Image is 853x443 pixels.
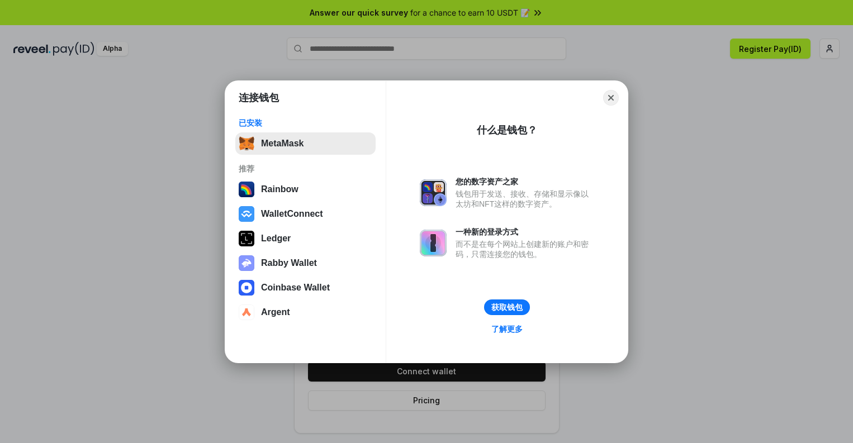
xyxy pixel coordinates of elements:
div: Rabby Wallet [261,258,317,268]
div: 推荐 [239,164,372,174]
div: Rainbow [261,184,298,194]
div: MetaMask [261,139,304,149]
img: svg+xml,%3Csvg%20width%3D%2228%22%20height%3D%2228%22%20viewBox%3D%220%200%2028%2028%22%20fill%3D... [239,280,254,296]
button: Rabby Wallet [235,252,376,274]
div: 了解更多 [491,324,523,334]
img: svg+xml,%3Csvg%20xmlns%3D%22http%3A%2F%2Fwww.w3.org%2F2000%2Fsvg%22%20fill%3D%22none%22%20viewBox... [239,255,254,271]
img: svg+xml,%3Csvg%20width%3D%2228%22%20height%3D%2228%22%20viewBox%3D%220%200%2028%2028%22%20fill%3D... [239,304,254,320]
h1: 连接钱包 [239,91,279,104]
img: svg+xml,%3Csvg%20fill%3D%22none%22%20height%3D%2233%22%20viewBox%3D%220%200%2035%2033%22%20width%... [239,136,254,151]
button: 获取钱包 [484,299,530,315]
div: 已安装 [239,118,372,128]
div: 一种新的登录方式 [456,227,594,237]
div: Coinbase Wallet [261,283,330,293]
button: Coinbase Wallet [235,277,376,299]
img: svg+xml,%3Csvg%20xmlns%3D%22http%3A%2F%2Fwww.w3.org%2F2000%2Fsvg%22%20fill%3D%22none%22%20viewBox... [420,230,447,256]
a: 了解更多 [485,322,529,336]
div: 钱包用于发送、接收、存储和显示像以太坊和NFT这样的数字资产。 [456,189,594,209]
img: svg+xml,%3Csvg%20width%3D%22120%22%20height%3D%22120%22%20viewBox%3D%220%200%20120%20120%22%20fil... [239,182,254,197]
button: Argent [235,301,376,323]
div: 您的数字资产之家 [456,177,594,187]
div: 获取钱包 [491,302,523,312]
img: svg+xml,%3Csvg%20width%3D%2228%22%20height%3D%2228%22%20viewBox%3D%220%200%2028%2028%22%20fill%3D... [239,206,254,222]
div: WalletConnect [261,209,323,219]
div: 什么是钱包？ [477,123,537,137]
button: Ledger [235,227,376,250]
img: svg+xml,%3Csvg%20xmlns%3D%22http%3A%2F%2Fwww.w3.org%2F2000%2Fsvg%22%20fill%3D%22none%22%20viewBox... [420,179,447,206]
img: svg+xml,%3Csvg%20xmlns%3D%22http%3A%2F%2Fwww.w3.org%2F2000%2Fsvg%22%20width%3D%2228%22%20height%3... [239,231,254,246]
button: MetaMask [235,132,376,155]
div: Ledger [261,234,291,244]
button: Rainbow [235,178,376,201]
button: Close [603,90,619,106]
div: 而不是在每个网站上创建新的账户和密码，只需连接您的钱包。 [456,239,594,259]
div: Argent [261,307,290,317]
button: WalletConnect [235,203,376,225]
